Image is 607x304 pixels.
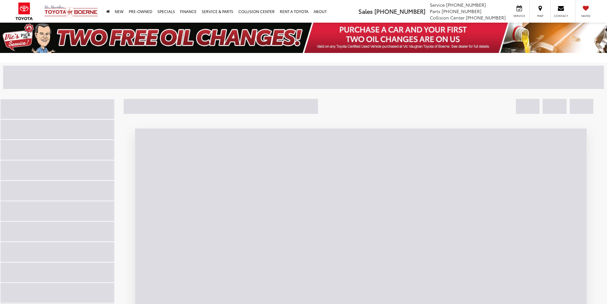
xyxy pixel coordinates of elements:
[430,2,445,8] span: Service
[358,7,373,15] span: Sales
[533,14,547,18] span: Map
[374,7,425,15] span: [PHONE_NUMBER]
[430,8,440,14] span: Parts
[44,5,98,18] img: Vic Vaughan Toyota of Boerne
[579,14,593,18] span: Saved
[446,2,486,8] span: [PHONE_NUMBER]
[430,14,465,21] span: Collision Center
[512,14,526,18] span: Service
[466,14,506,21] span: [PHONE_NUMBER]
[442,8,481,14] span: [PHONE_NUMBER]
[554,14,568,18] span: Contact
